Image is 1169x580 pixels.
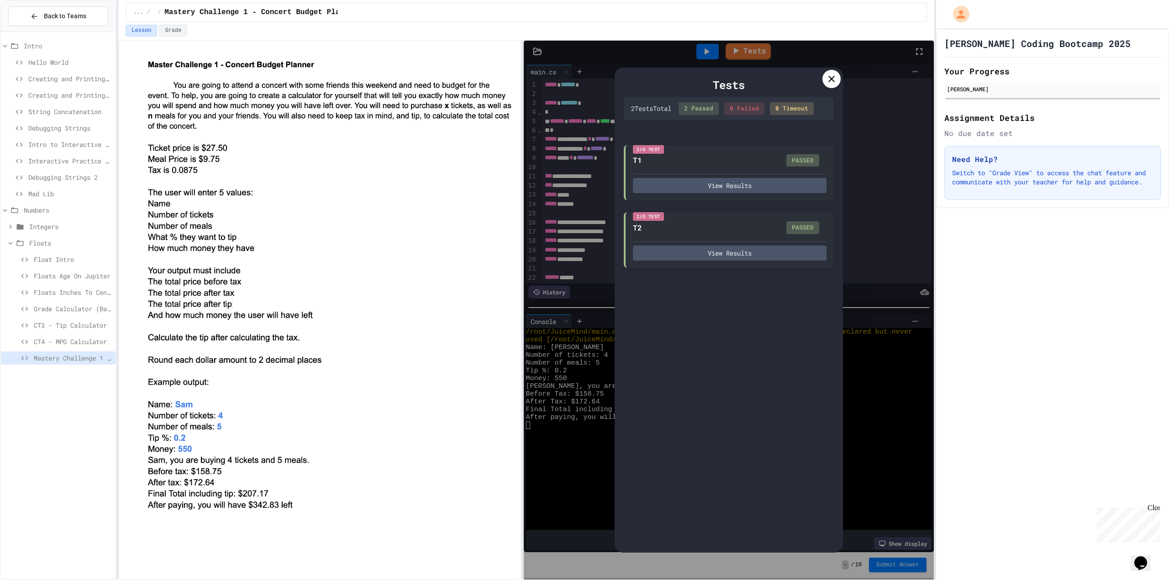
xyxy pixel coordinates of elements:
span: Hello World [28,57,112,67]
div: PASSED [786,221,819,234]
p: Switch to "Grade View" to access the chat feature and communicate with your teacher for help and ... [952,168,1153,187]
h2: Assignment Details [944,111,1161,124]
span: Numbers [24,205,112,215]
span: Grade Calculator (Basic) [34,304,112,314]
div: T2 [633,222,642,233]
div: 0 Failed [724,102,764,115]
iframe: chat widget [1131,543,1160,571]
h2: Your Progress [944,65,1161,78]
button: Grade [159,25,187,37]
div: I/O Test [633,212,664,221]
span: Mad Lib [28,189,112,199]
div: No due date set [944,128,1161,139]
div: Tests [624,77,834,93]
span: Creating and Printing a String Variable [28,74,112,84]
div: My Account [943,4,972,25]
span: / [158,9,161,16]
div: 0 Timeout [770,102,814,115]
span: Back to Teams [44,11,86,21]
div: I/O Test [633,145,664,154]
span: Intro [24,41,112,51]
iframe: chat widget [1093,504,1160,543]
button: View Results [633,246,827,261]
span: Mastery Challenge 1 - Concert Budget Planner [164,7,357,18]
button: Lesson [126,25,157,37]
div: PASSED [786,154,819,167]
span: / [147,9,150,16]
span: String Concatenation [28,107,112,116]
button: View Results [633,178,827,193]
span: Creating and Printing 2+ variables [28,90,112,100]
span: Intro to Interactive Programs [28,140,112,149]
div: 2 Test s Total [631,104,671,113]
span: Float Intro [34,255,112,264]
span: Floats [29,238,112,248]
span: Floats Age On Jupiter [34,271,112,281]
div: [PERSON_NAME] [947,85,1158,93]
div: T1 [633,155,642,166]
span: Interactive Practice - Who Are You? [28,156,112,166]
span: CT3 - Tip Calculator [34,320,112,330]
span: Debugging Strings 2 [28,172,112,182]
h3: Need Help? [952,154,1153,165]
span: ... [133,9,143,16]
span: Floats Inches To Centimeters [34,287,112,297]
span: Integers [29,222,112,231]
div: 2 Passed [679,102,719,115]
span: CT4 - MPG Calculator [34,337,112,346]
button: Back to Teams [8,6,108,26]
span: Mastery Challenge 1 - Concert Budget Planner [34,353,112,363]
span: Debugging Strings [28,123,112,133]
div: Chat with us now!Close [4,4,63,58]
h1: [PERSON_NAME] Coding Bootcamp 2025 [944,37,1131,50]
